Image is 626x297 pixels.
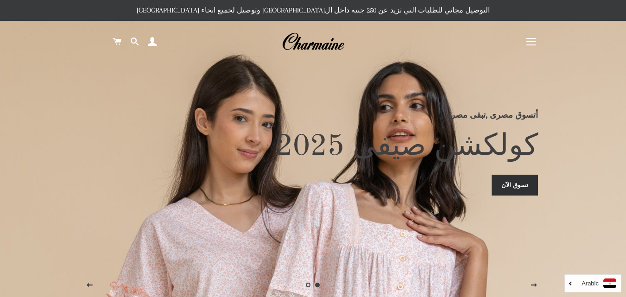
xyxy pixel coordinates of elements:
[313,280,322,290] a: الصفحه 1current
[304,280,313,290] a: تحميل الصور 2
[88,108,538,121] p: أتسوق مصرى ,تبقى مصرى
[522,274,545,297] button: الصفحه التالية
[88,128,538,165] h2: كولكشن صيفى 2025
[569,278,616,288] a: Arabic
[582,280,599,286] i: Arabic
[492,175,538,195] a: تسوق الآن
[78,274,101,297] button: الصفحه السابقة
[282,32,344,52] img: Charmaine Egypt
